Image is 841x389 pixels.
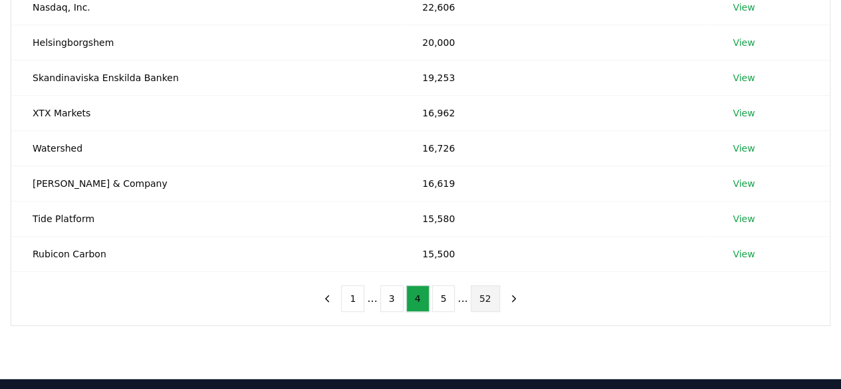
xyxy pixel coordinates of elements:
button: 52 [471,285,500,312]
td: 15,500 [401,236,711,271]
a: View [733,71,755,84]
td: Rubicon Carbon [11,236,401,271]
td: Tide Platform [11,201,401,236]
td: 16,962 [401,95,711,130]
td: XTX Markets [11,95,401,130]
li: ... [367,291,377,307]
a: View [733,212,755,225]
td: 15,580 [401,201,711,236]
td: 19,253 [401,60,711,95]
button: 5 [432,285,455,312]
button: next page [503,285,525,312]
a: View [733,106,755,120]
button: 1 [341,285,364,312]
a: View [733,142,755,155]
li: ... [457,291,467,307]
td: 20,000 [401,25,711,60]
td: Skandinaviska Enskilda Banken [11,60,401,95]
button: previous page [316,285,338,312]
td: Watershed [11,130,401,166]
a: View [733,177,755,190]
td: 16,726 [401,130,711,166]
td: 16,619 [401,166,711,201]
td: Helsingborgshem [11,25,401,60]
a: View [733,1,755,14]
td: [PERSON_NAME] & Company [11,166,401,201]
a: View [733,36,755,49]
button: 3 [380,285,404,312]
a: View [733,247,755,261]
button: 4 [406,285,429,312]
